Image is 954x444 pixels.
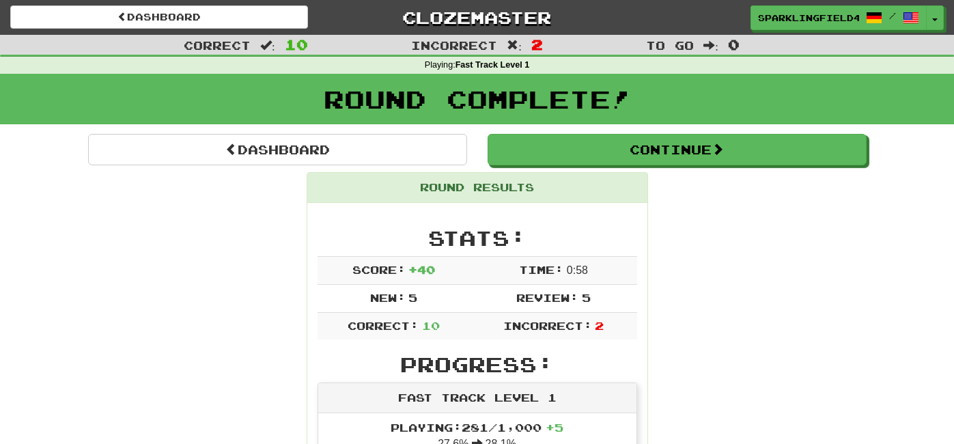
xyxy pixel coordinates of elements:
[411,38,497,52] span: Incorrect
[408,263,435,276] span: + 40
[328,5,626,29] a: Clozemaster
[5,85,949,113] h1: Round Complete!
[519,263,563,276] span: Time:
[889,11,896,20] span: /
[408,291,417,304] span: 5
[88,134,467,165] a: Dashboard
[567,264,588,276] span: 0 : 58
[260,40,275,51] span: :
[318,227,637,249] h2: Stats:
[370,291,406,304] span: New:
[391,421,563,434] span: Playing: 281 / 1,000
[758,12,859,24] span: SparklingField4898
[531,36,543,53] span: 2
[285,36,308,53] span: 10
[318,383,636,413] div: Fast Track Level 1
[488,134,867,165] button: Continue
[455,60,530,70] strong: Fast Track Level 1
[750,5,927,30] a: SparklingField4898 /
[546,421,563,434] span: + 5
[507,40,522,51] span: :
[646,38,694,52] span: To go
[318,353,637,376] h2: Progress:
[728,36,740,53] span: 0
[703,40,718,51] span: :
[307,173,647,203] div: Round Results
[582,291,591,304] span: 5
[10,5,308,29] a: Dashboard
[348,319,419,332] span: Correct:
[516,291,578,304] span: Review:
[422,319,440,332] span: 10
[595,319,604,332] span: 2
[503,319,592,332] span: Incorrect:
[184,38,251,52] span: Correct
[352,263,406,276] span: Score:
